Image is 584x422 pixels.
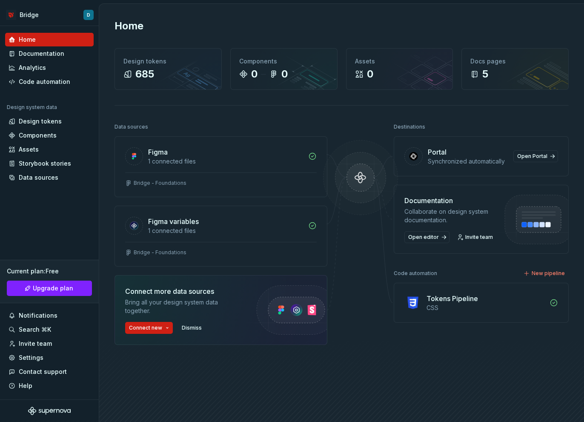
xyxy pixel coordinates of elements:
[367,67,373,81] div: 0
[404,195,497,206] div: Documentation
[5,323,94,336] button: Search ⌘K
[5,61,94,75] a: Analytics
[5,337,94,350] a: Invite team
[19,382,32,390] div: Help
[346,48,453,90] a: Assets0
[125,322,173,334] button: Connect new
[5,75,94,89] a: Code automation
[178,322,206,334] button: Dismiss
[19,353,43,362] div: Settings
[115,48,222,90] a: Design tokens685
[482,67,488,81] div: 5
[19,117,62,126] div: Design tokens
[427,293,478,304] div: Tokens Pipeline
[455,231,497,243] a: Invite team
[5,47,94,60] a: Documentation
[19,173,58,182] div: Data sources
[355,57,444,66] div: Assets
[19,35,36,44] div: Home
[404,207,497,224] div: Collaborate on design system documentation.
[517,153,547,160] span: Open Portal
[19,63,46,72] div: Analytics
[148,157,303,166] div: 1 connected files
[134,180,186,187] div: Bridge - Foundations
[129,324,162,331] span: Connect new
[5,157,94,170] a: Storybook stories
[115,121,148,133] div: Data sources
[19,159,71,168] div: Storybook stories
[408,234,439,241] span: Open editor
[20,11,39,19] div: Bridge
[394,267,437,279] div: Code automation
[19,311,57,320] div: Notifications
[465,234,493,241] span: Invite team
[513,150,558,162] a: Open Portal
[6,10,16,20] img: 3f850d6b-8361-4b34-8a82-b945b4d8a89b.png
[19,131,57,140] div: Components
[19,325,51,334] div: Search ⌘K
[5,33,94,46] a: Home
[470,57,560,66] div: Docs pages
[115,136,327,197] a: Figma1 connected filesBridge - Foundations
[532,270,565,277] span: New pipeline
[461,48,569,90] a: Docs pages5
[239,57,329,66] div: Components
[5,143,94,156] a: Assets
[5,171,94,184] a: Data sources
[428,147,447,157] div: Portal
[7,267,92,276] div: Current plan : Free
[2,6,97,24] button: BridgeD
[5,115,94,128] a: Design tokens
[134,249,186,256] div: Bridge - Foundations
[19,78,70,86] div: Code automation
[404,231,449,243] a: Open editor
[148,227,303,235] div: 1 connected files
[5,129,94,142] a: Components
[148,216,199,227] div: Figma variables
[135,67,154,81] div: 685
[125,286,240,296] div: Connect more data sources
[5,309,94,322] button: Notifications
[5,351,94,365] a: Settings
[33,284,73,293] span: Upgrade plan
[148,147,168,157] div: Figma
[427,304,544,312] div: CSS
[428,157,508,166] div: Synchronized automatically
[115,19,143,33] h2: Home
[123,57,213,66] div: Design tokens
[182,324,202,331] span: Dismiss
[19,145,39,154] div: Assets
[281,67,288,81] div: 0
[87,11,90,18] div: D
[28,407,71,415] svg: Supernova Logo
[115,206,327,267] a: Figma variables1 connected filesBridge - Foundations
[251,67,258,81] div: 0
[521,267,569,279] button: New pipeline
[19,49,64,58] div: Documentation
[7,104,57,111] div: Design system data
[394,121,425,133] div: Destinations
[19,367,67,376] div: Contact support
[230,48,338,90] a: Components00
[19,339,52,348] div: Invite team
[125,298,240,315] div: Bring all your design system data together.
[7,281,92,296] a: Upgrade plan
[5,379,94,393] button: Help
[5,365,94,379] button: Contact support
